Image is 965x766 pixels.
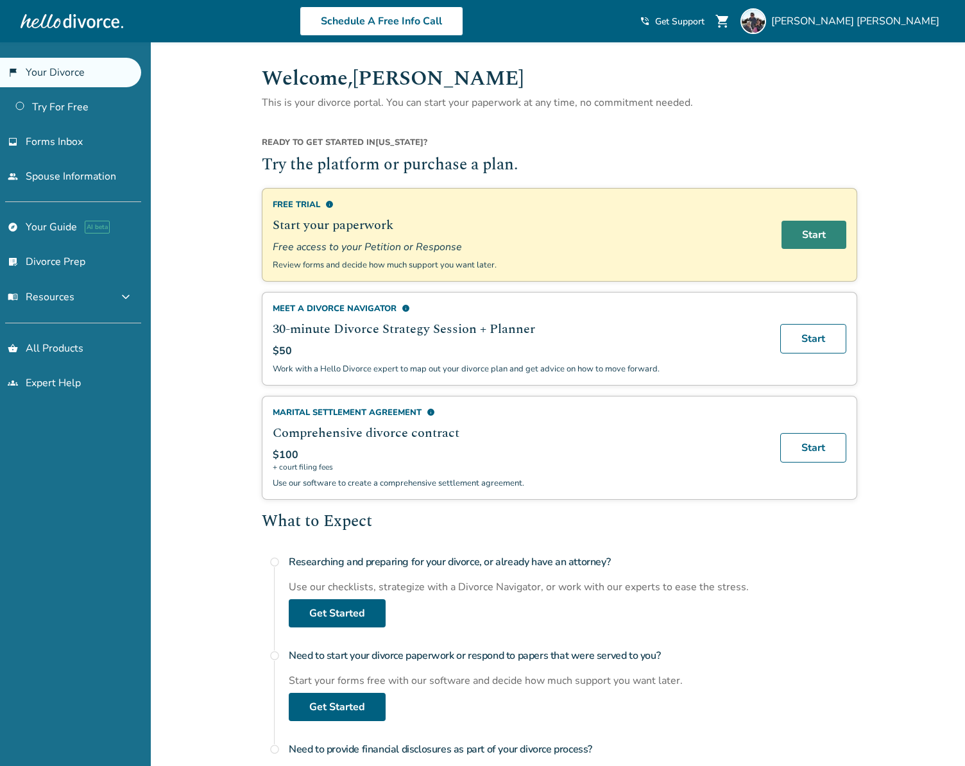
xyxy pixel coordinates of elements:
[300,6,463,36] a: Schedule A Free Info Call
[715,13,730,29] span: shopping_cart
[427,408,435,416] span: info
[8,222,18,232] span: explore
[26,135,83,149] span: Forms Inbox
[780,433,846,463] a: Start
[640,16,650,26] span: phone_in_talk
[780,324,846,353] a: Start
[273,303,765,314] div: Meet a divorce navigator
[118,289,133,305] span: expand_more
[273,423,765,443] h2: Comprehensive divorce contract
[273,216,766,235] h2: Start your paperwork
[8,343,18,353] span: shopping_basket
[8,292,18,302] span: menu_book
[262,137,857,153] div: [US_STATE] ?
[262,153,857,178] h2: Try the platform or purchase a plan.
[269,744,280,754] span: radio_button_unchecked
[289,643,857,668] h4: Need to start your divorce paperwork or respond to papers that were served to you?
[273,363,765,375] p: Work with a Hello Divorce expert to map out your divorce plan and get advice on how to move forward.
[289,674,857,688] div: Start your forms free with our software and decide how much support you want later.
[901,704,965,766] iframe: Chat Widget
[273,319,765,339] h2: 30-minute Divorce Strategy Session + Planner
[262,137,375,148] span: Ready to get started in
[273,259,766,271] p: Review forms and decide how much support you want later.
[273,477,765,489] p: Use our software to create a comprehensive settlement agreement.
[289,736,857,762] h4: Need to provide financial disclosures as part of your divorce process?
[273,240,766,254] span: Free access to your Petition or Response
[289,693,386,721] a: Get Started
[740,8,766,34] img: James Nurthen
[640,15,705,28] a: phone_in_talkGet Support
[269,557,280,567] span: radio_button_unchecked
[289,599,386,627] a: Get Started
[262,510,857,534] h2: What to Expect
[325,200,334,209] span: info
[771,14,944,28] span: [PERSON_NAME] [PERSON_NAME]
[289,549,857,575] h4: Researching and preparing for your divorce, or already have an attorney?
[273,344,292,358] span: $50
[8,378,18,388] span: groups
[269,651,280,661] span: radio_button_unchecked
[262,63,857,94] h1: Welcome, [PERSON_NAME]
[85,221,110,234] span: AI beta
[402,304,410,312] span: info
[8,137,18,147] span: inbox
[262,94,857,111] p: This is your divorce portal. You can start your paperwork at any time, no commitment needed.
[8,257,18,267] span: list_alt_check
[655,15,705,28] span: Get Support
[273,199,766,210] div: Free Trial
[781,221,846,249] a: Start
[273,448,298,462] span: $100
[8,290,74,304] span: Resources
[273,462,765,472] span: + court filing fees
[8,171,18,182] span: people
[8,67,18,78] span: flag_2
[289,580,857,594] div: Use our checklists, strategize with a Divorce Navigator, or work with our experts to ease the str...
[273,407,765,418] div: Marital Settlement Agreement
